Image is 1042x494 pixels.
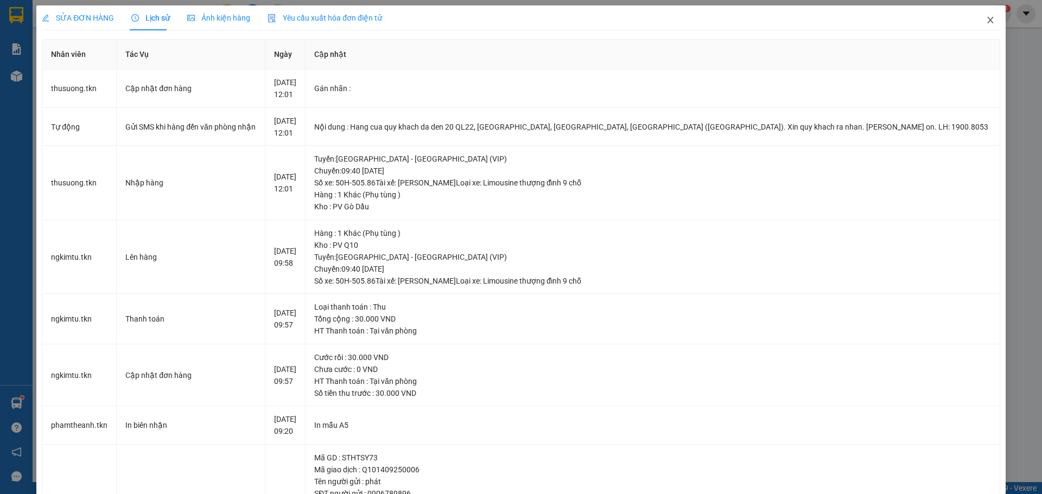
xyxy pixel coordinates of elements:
[314,301,991,313] div: Loại thanh toán : Thu
[125,313,256,325] div: Thanh toán
[986,16,995,24] span: close
[314,82,991,94] div: Gán nhãn :
[125,369,256,381] div: Cập nhật đơn hàng
[101,27,454,40] li: [STREET_ADDRESS][PERSON_NAME]. [GEOGRAPHIC_DATA], Tỉnh [GEOGRAPHIC_DATA]
[314,313,991,325] div: Tổng cộng : 30.000 VND
[42,108,117,146] td: Tự động
[314,227,991,239] div: Hàng : 1 Khác (Phụ tùng )
[42,14,114,22] span: SỬA ĐƠN HÀNG
[274,115,296,139] div: [DATE] 12:01
[314,251,991,287] div: Tuyến : [GEOGRAPHIC_DATA] - [GEOGRAPHIC_DATA] (VIP) Chuyến: 09:40 [DATE] Số xe: 50H-505.86 Tài xế...
[42,294,117,344] td: ngkimtu.tkn
[314,153,991,189] div: Tuyến : [GEOGRAPHIC_DATA] - [GEOGRAPHIC_DATA] (VIP) Chuyến: 09:40 [DATE] Số xe: 50H-505.86 Tài xế...
[306,40,1000,69] th: Cập nhật
[101,40,454,54] li: Hotline: 1900 8153
[131,14,139,22] span: clock-circle
[314,419,991,431] div: In mẫu A5
[314,189,991,201] div: Hàng : 1 Khác (Phụ tùng )
[265,40,306,69] th: Ngày
[42,146,117,220] td: thusuong.tkn
[42,69,117,108] td: thusuong.tkn
[14,79,122,97] b: GỬI : PV Gò Dầu
[42,344,117,407] td: ngkimtu.tkn
[314,464,991,476] div: Mã giao dịch : Q101409250006
[42,220,117,294] td: ngkimtu.tkn
[187,14,195,22] span: picture
[125,251,256,263] div: Lên hàng
[314,363,991,375] div: Chưa cước : 0 VND
[268,14,382,22] span: Yêu cầu xuất hóa đơn điện tử
[125,82,256,94] div: Cập nhật đơn hàng
[274,363,296,387] div: [DATE] 09:57
[14,14,68,68] img: logo.jpg
[274,307,296,331] div: [DATE] 09:57
[975,5,1006,36] button: Close
[314,239,991,251] div: Kho : PV Q10
[131,14,170,22] span: Lịch sử
[314,476,991,487] div: Tên người gửi : phát
[117,40,265,69] th: Tác Vụ
[268,14,276,23] img: icon
[274,413,296,437] div: [DATE] 09:20
[314,387,991,399] div: Số tiền thu trước : 30.000 VND
[274,171,296,195] div: [DATE] 12:01
[314,325,991,337] div: HT Thanh toán : Tại văn phòng
[274,76,296,100] div: [DATE] 12:01
[42,406,117,445] td: phamtheanh.tkn
[125,121,256,133] div: Gửi SMS khi hàng đến văn phòng nhận
[314,201,991,213] div: Kho : PV Gò Dầu
[125,419,256,431] div: In biên nhận
[314,121,991,133] div: Nội dung : Hang cua quy khach da den 20 QL22, [GEOGRAPHIC_DATA], [GEOGRAPHIC_DATA], [GEOGRAPHIC_D...
[125,177,256,189] div: Nhập hàng
[42,14,49,22] span: edit
[314,452,991,464] div: Mã GD : STHTSY73
[314,375,991,387] div: HT Thanh toán : Tại văn phòng
[187,14,250,22] span: Ảnh kiện hàng
[274,245,296,269] div: [DATE] 09:58
[314,351,991,363] div: Cước rồi : 30.000 VND
[42,40,117,69] th: Nhân viên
